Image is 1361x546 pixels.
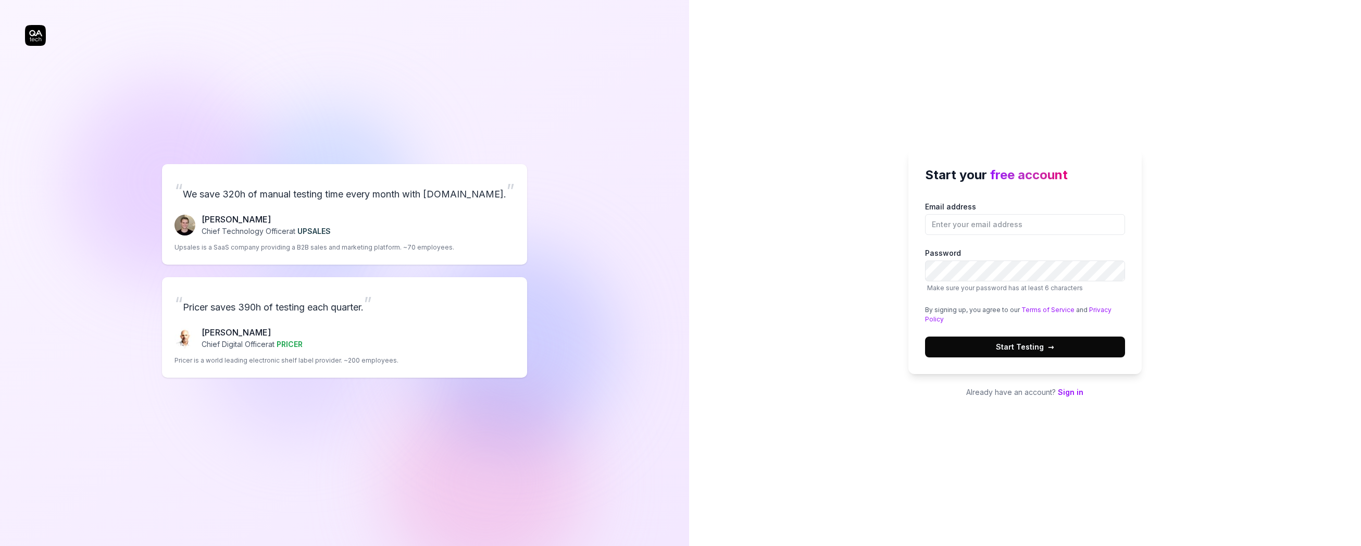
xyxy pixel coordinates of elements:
[925,337,1125,357] button: Start Testing→
[1048,341,1054,352] span: →
[162,164,527,265] a: “We save 320h of manual testing time every month with [DOMAIN_NAME].”Fredrik Seidl[PERSON_NAME]Ch...
[174,179,183,202] span: “
[996,341,1054,352] span: Start Testing
[1058,388,1083,396] a: Sign in
[174,292,183,315] span: “
[927,284,1083,292] span: Make sure your password has at least 6 characters
[202,226,331,237] p: Chief Technology Officer at
[202,213,331,226] p: [PERSON_NAME]
[925,260,1125,281] input: PasswordMake sure your password has at least 6 characters
[364,292,372,315] span: ”
[925,305,1125,324] div: By signing up, you agree to our and
[925,247,1125,293] label: Password
[277,340,303,349] span: PRICER
[174,356,398,365] p: Pricer is a world leading electronic shelf label provider. ~200 employees.
[174,243,454,252] p: Upsales is a SaaS company providing a B2B sales and marketing platform. ~70 employees.
[174,328,195,349] img: Chris Chalkitis
[174,290,515,318] p: Pricer saves 390h of testing each quarter.
[162,277,527,378] a: “Pricer saves 390h of testing each quarter.”Chris Chalkitis[PERSON_NAME]Chief Digital Officerat P...
[1021,306,1075,314] a: Terms of Service
[990,167,1068,182] span: free account
[297,227,331,235] span: UPSALES
[925,306,1112,323] a: Privacy Policy
[174,177,515,205] p: We save 320h of manual testing time every month with [DOMAIN_NAME].
[202,339,303,350] p: Chief Digital Officer at
[174,215,195,235] img: Fredrik Seidl
[925,166,1125,184] h2: Start your
[202,326,303,339] p: [PERSON_NAME]
[908,387,1142,398] p: Already have an account?
[925,201,1125,235] label: Email address
[506,179,515,202] span: ”
[925,214,1125,235] input: Email address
